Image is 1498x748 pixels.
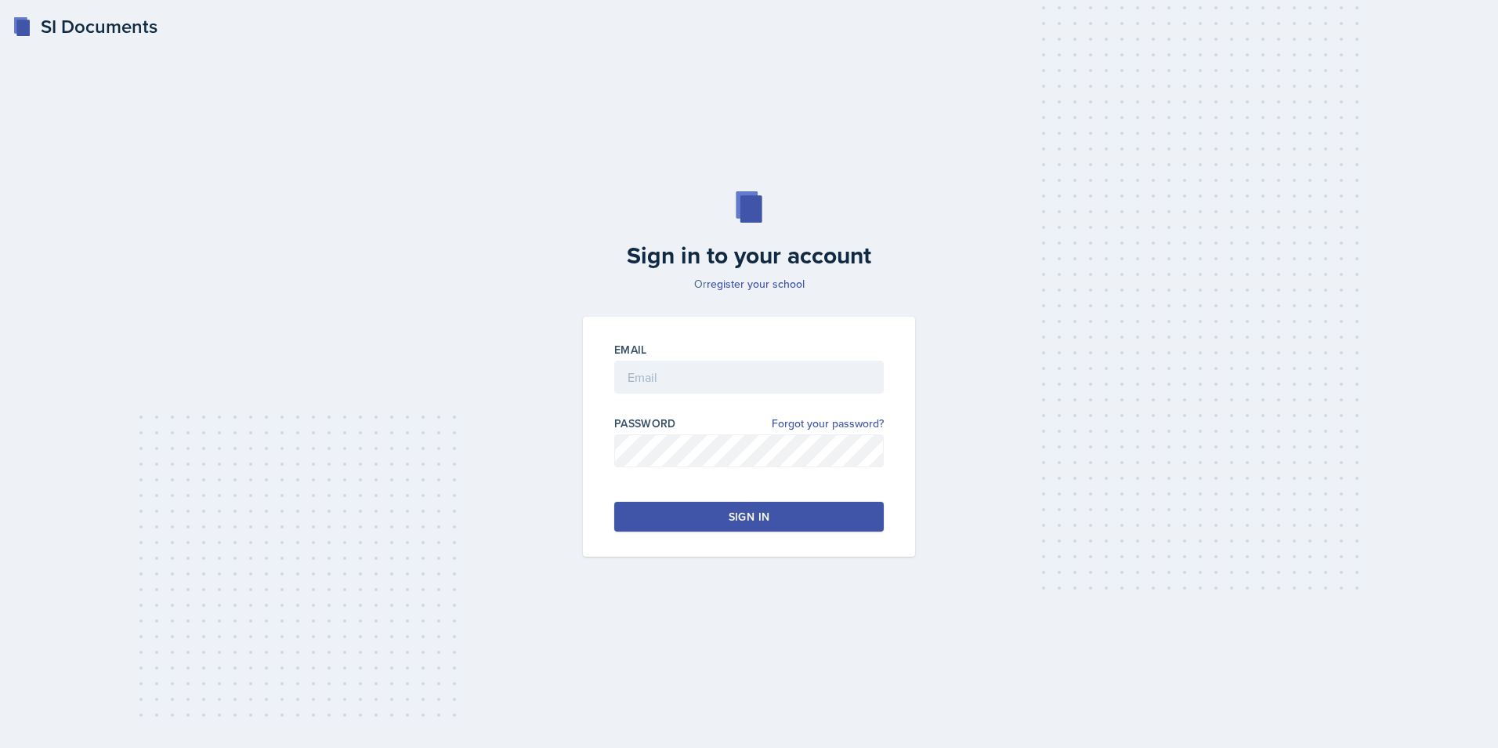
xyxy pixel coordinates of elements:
[729,509,769,525] div: Sign in
[614,361,884,394] input: Email
[614,502,884,532] button: Sign in
[13,13,157,41] a: SI Documents
[614,342,647,358] label: Email
[707,276,805,292] a: register your school
[772,416,884,432] a: Forgot your password?
[614,416,676,431] label: Password
[574,276,924,292] p: Or
[574,241,924,270] h2: Sign in to your account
